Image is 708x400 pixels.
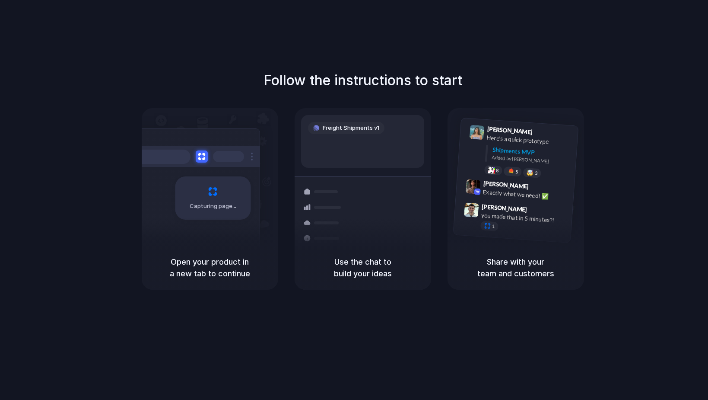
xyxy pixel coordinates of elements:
span: Freight Shipments v1 [323,124,379,132]
span: 5 [515,170,518,174]
div: 🤯 [526,170,533,176]
h1: Follow the instructions to start [264,70,462,91]
span: 9:42 AM [531,183,549,193]
div: you made that in 5 minutes?! [481,211,567,225]
span: 9:41 AM [535,128,552,139]
h5: Use the chat to build your ideas [305,256,421,279]
span: 3 [534,171,537,176]
span: 8 [495,168,498,173]
span: 1 [492,224,495,229]
div: Added by [PERSON_NAME] [492,154,571,166]
span: Capturing page [190,202,238,211]
div: Here's a quick prototype [486,133,572,148]
div: Shipments MVP [492,145,572,160]
h5: Share with your team and customers [458,256,574,279]
h5: Open your product in a new tab to continue [152,256,268,279]
span: 9:47 AM [530,206,547,216]
span: [PERSON_NAME] [487,124,533,137]
span: [PERSON_NAME] [483,179,529,191]
span: [PERSON_NAME] [481,202,527,214]
div: Exactly what we need! ✅ [483,188,569,202]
